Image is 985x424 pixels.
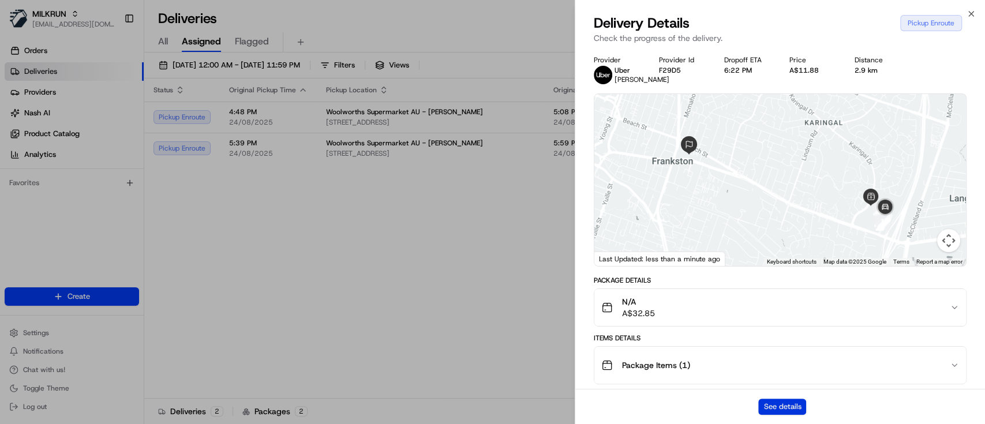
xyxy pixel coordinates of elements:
div: 2.9 km [855,66,901,75]
p: Check the progress of the delivery. [594,32,967,44]
div: A$11.88 [789,66,836,75]
div: 8 [877,218,889,231]
button: Package Items (1) [594,347,966,384]
span: Uber [615,66,630,75]
div: Provider [594,55,641,65]
a: Open this area in Google Maps (opens a new window) [597,251,635,266]
button: N/AA$32.85 [594,289,966,326]
span: Delivery Details [594,14,690,32]
span: [PERSON_NAME] [615,75,669,84]
button: F29D5 [659,66,681,75]
img: Google [597,251,635,266]
span: Package Items ( 1 ) [622,359,690,371]
div: Last Updated: less than a minute ago [594,252,725,266]
div: 3 [873,202,886,215]
div: Provider Id [659,55,706,65]
span: A$32.85 [622,307,655,319]
div: 5 [874,214,887,227]
button: Map camera controls [937,229,960,252]
button: See details [758,399,806,415]
span: Map data ©2025 Google [823,258,886,265]
div: Price [789,55,836,65]
div: 7 [876,218,889,231]
a: Report a map error [916,258,962,265]
div: Dropoff ETA [724,55,771,65]
span: N/A [622,296,655,307]
img: uber-new-logo.jpeg [594,66,612,84]
div: 6:22 PM [724,66,771,75]
div: 14 [878,215,890,227]
div: 10 [877,216,890,229]
div: Items Details [594,333,967,343]
div: 6 [875,218,888,231]
div: Distance [855,55,901,65]
div: Package Details [594,276,967,285]
a: Terms (opens in new tab) [893,258,909,265]
button: Keyboard shortcuts [767,258,817,266]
